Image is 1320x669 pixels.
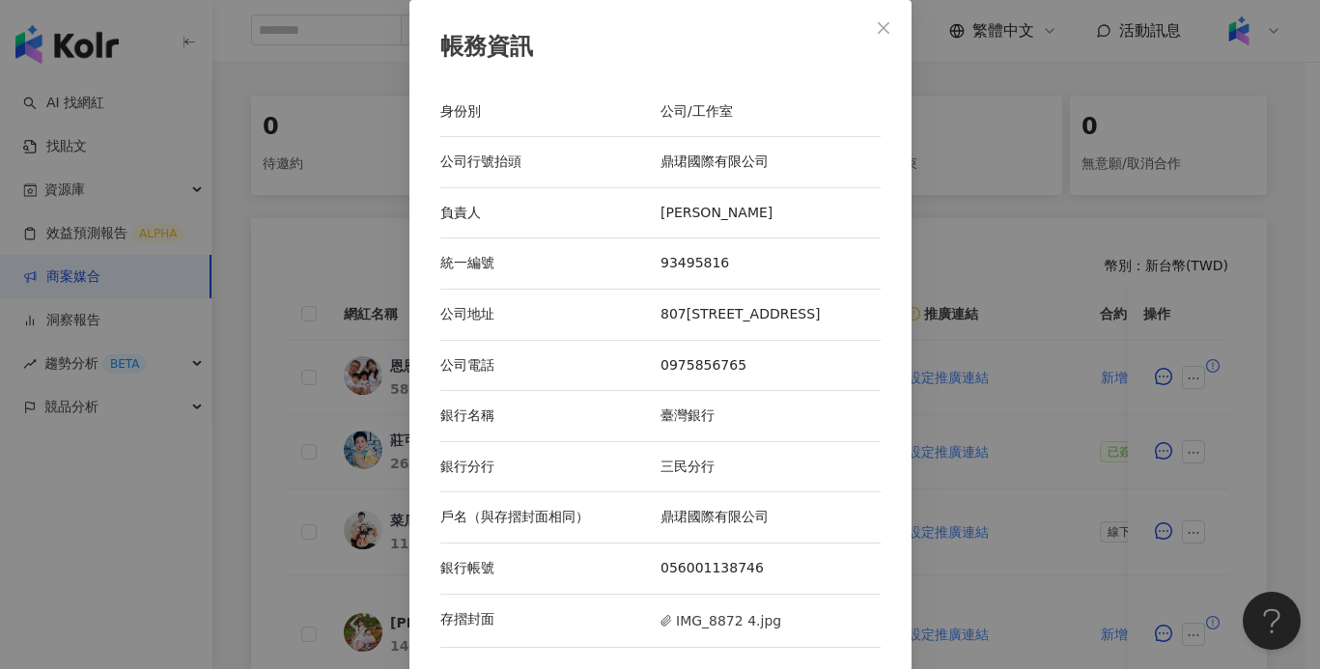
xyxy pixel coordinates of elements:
button: Close [864,9,903,47]
div: 三民分行 [660,458,881,477]
div: 公司行號抬頭 [440,153,660,172]
div: 臺灣銀行 [660,406,881,426]
div: 統一編號 [440,254,660,273]
div: 身份別 [440,102,660,122]
div: 帳務資訊 [440,31,881,64]
div: 存摺封面 [440,610,660,631]
div: 戶名（與存摺封面相同） [440,508,660,527]
div: 93495816 [660,254,881,273]
div: 鼎珺國際有限公司 [660,508,881,527]
div: 807[STREET_ADDRESS] [660,305,881,324]
span: IMG_8872 4.jpg [660,610,781,631]
div: 公司地址 [440,305,660,324]
div: 056001138746 [660,559,881,578]
div: 公司/工作室 [660,102,881,122]
span: close [876,20,891,36]
div: 公司電話 [440,356,660,376]
div: 0975856765 [660,356,881,376]
div: [PERSON_NAME] [660,204,881,223]
div: 銀行帳號 [440,559,660,578]
div: 負責人 [440,204,660,223]
div: 銀行分行 [440,458,660,477]
div: 鼎珺國際有限公司 [660,153,881,172]
div: 銀行名稱 [440,406,660,426]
